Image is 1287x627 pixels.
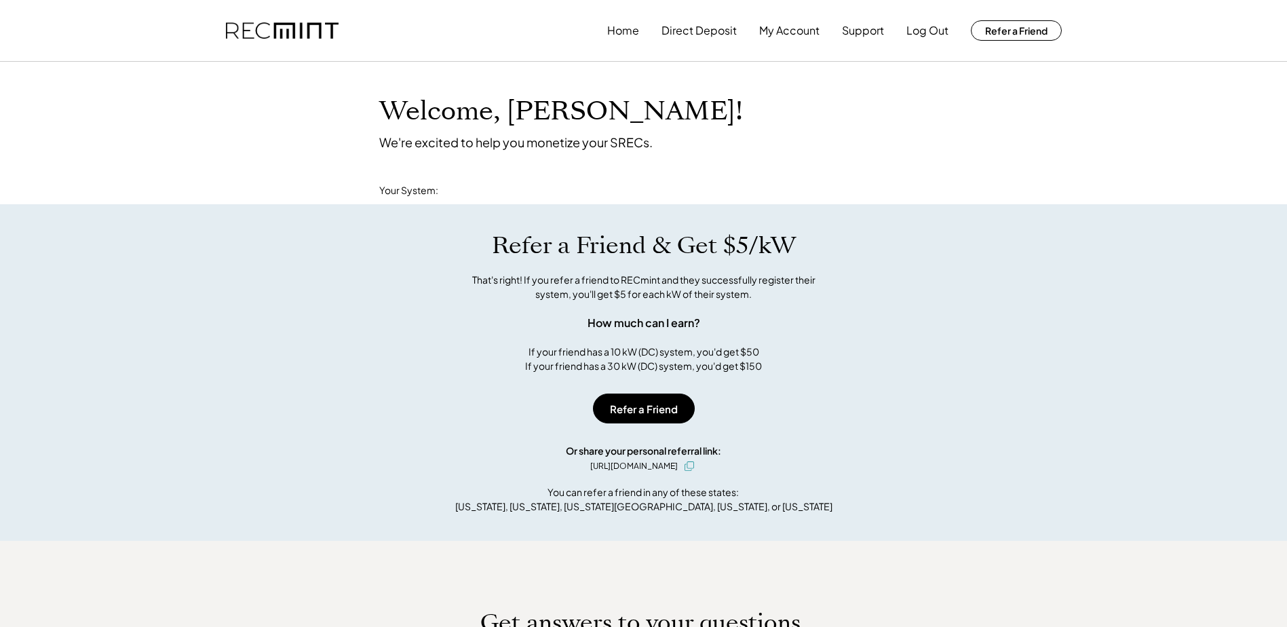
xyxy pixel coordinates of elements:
button: Refer a Friend [593,394,695,423]
div: Your System: [379,184,438,197]
button: click to copy [681,458,697,474]
div: That's right! If you refer a friend to RECmint and they successfully register their system, you'l... [457,273,830,301]
h1: Refer a Friend & Get $5/kW [492,231,796,260]
div: Or share your personal referral link: [566,444,721,458]
h1: Welcome, [PERSON_NAME]! [379,96,743,128]
button: Home [607,17,639,44]
button: Log Out [906,17,948,44]
div: [URL][DOMAIN_NAME] [590,460,678,472]
div: How much can I earn? [588,315,700,331]
img: recmint-logotype%403x.png [226,22,339,39]
button: Refer a Friend [971,20,1062,41]
button: My Account [759,17,820,44]
div: We're excited to help you monetize your SRECs. [379,134,653,150]
button: Direct Deposit [661,17,737,44]
div: If your friend has a 10 kW (DC) system, you'd get $50 If your friend has a 30 kW (DC) system, you... [525,345,762,373]
div: You can refer a friend in any of these states: [US_STATE], [US_STATE], [US_STATE][GEOGRAPHIC_DATA... [455,485,832,514]
button: Support [842,17,884,44]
